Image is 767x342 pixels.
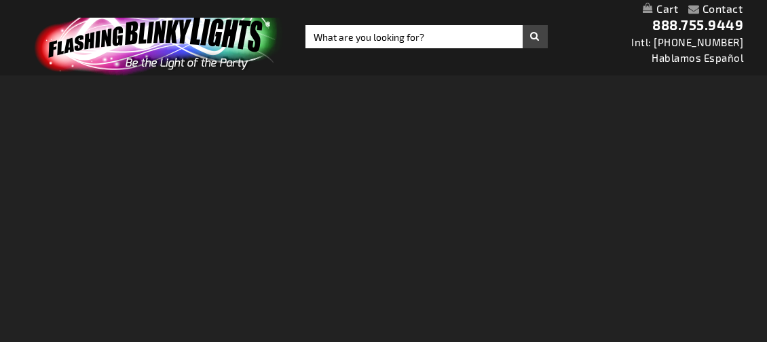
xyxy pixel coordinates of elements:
input: What are you looking for? [305,25,548,48]
a: Contact [703,2,743,15]
a: 888.755.9449 [652,16,743,33]
span: Hablamos Español [652,52,743,64]
img: mobile-logo.png [24,2,288,75]
button: Search [523,25,548,48]
a: Intl: [PHONE_NUMBER] [631,36,743,48]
